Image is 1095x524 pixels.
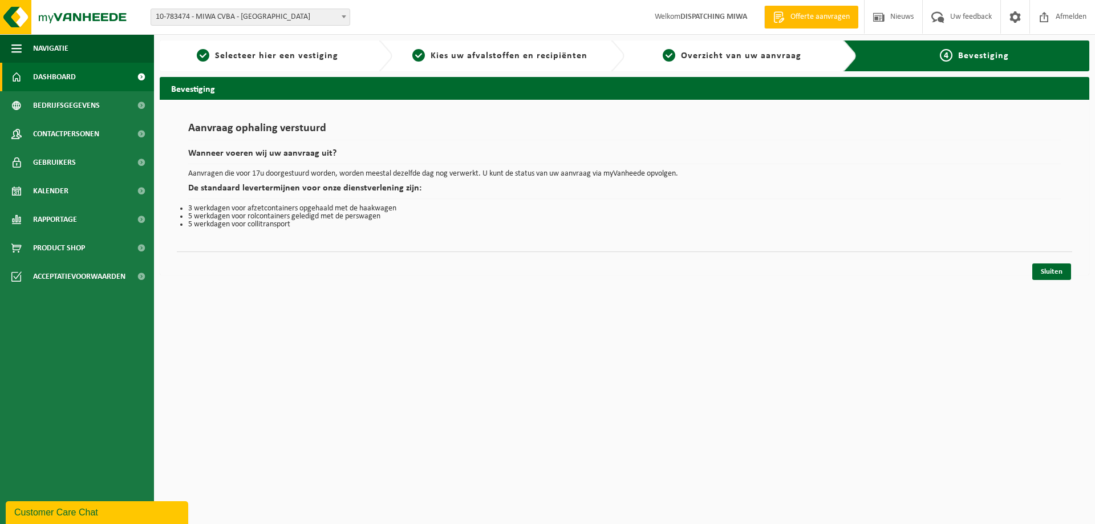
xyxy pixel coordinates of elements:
[1032,263,1071,280] a: Sluiten
[398,49,602,63] a: 2Kies uw afvalstoffen en recipiënten
[940,49,952,62] span: 4
[431,51,587,60] span: Kies uw afvalstoffen en recipiënten
[151,9,350,26] span: 10-783474 - MIWA CVBA - SINT-NIKLAAS
[197,49,209,62] span: 1
[160,77,1089,99] h2: Bevestiging
[33,91,100,120] span: Bedrijfsgegevens
[188,213,1061,221] li: 5 werkdagen voor rolcontainers geledigd met de perswagen
[188,170,1061,178] p: Aanvragen die voor 17u doorgestuurd worden, worden meestal dezelfde dag nog verwerkt. U kunt de s...
[681,51,801,60] span: Overzicht van uw aanvraag
[188,123,1061,140] h1: Aanvraag ophaling verstuurd
[680,13,747,21] strong: DISPATCHING MIWA
[33,34,68,63] span: Navigatie
[165,49,370,63] a: 1Selecteer hier een vestiging
[958,51,1009,60] span: Bevestiging
[33,205,77,234] span: Rapportage
[33,177,68,205] span: Kalender
[33,148,76,177] span: Gebruikers
[188,221,1061,229] li: 5 werkdagen voor collitransport
[788,11,853,23] span: Offerte aanvragen
[33,262,125,291] span: Acceptatievoorwaarden
[412,49,425,62] span: 2
[33,120,99,148] span: Contactpersonen
[33,234,85,262] span: Product Shop
[188,205,1061,213] li: 3 werkdagen voor afzetcontainers opgehaald met de haakwagen
[663,49,675,62] span: 3
[215,51,338,60] span: Selecteer hier een vestiging
[188,149,1061,164] h2: Wanneer voeren wij uw aanvraag uit?
[6,499,190,524] iframe: chat widget
[764,6,858,29] a: Offerte aanvragen
[151,9,350,25] span: 10-783474 - MIWA CVBA - SINT-NIKLAAS
[188,184,1061,199] h2: De standaard levertermijnen voor onze dienstverlening zijn:
[33,63,76,91] span: Dashboard
[630,49,834,63] a: 3Overzicht van uw aanvraag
